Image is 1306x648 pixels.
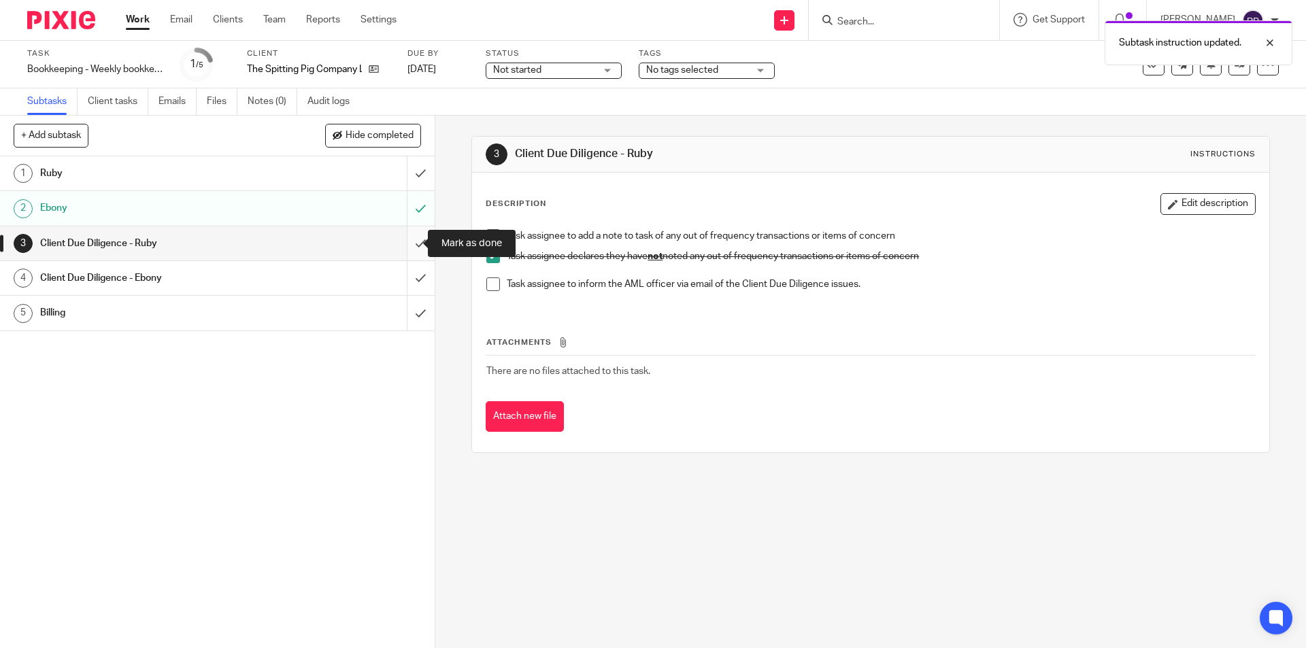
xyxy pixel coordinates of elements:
span: Not started [493,65,541,75]
h1: Ruby [40,163,275,184]
button: Attach new file [486,401,564,432]
img: Pixie [27,11,95,29]
h1: Billing [40,303,275,323]
div: 4 [14,269,33,288]
a: Team [263,13,286,27]
div: 2 [14,199,33,218]
div: 1 [190,56,203,72]
small: /5 [196,61,203,69]
p: Description [486,199,546,209]
a: Client tasks [88,88,148,115]
a: Clients [213,13,243,27]
a: Emails [158,88,197,115]
h1: Ebony [40,198,275,218]
div: 5 [14,304,33,323]
a: Subtasks [27,88,78,115]
h1: Client Due Diligence - Ruby [40,233,275,254]
button: + Add subtask [14,124,88,147]
span: No tags selected [646,65,718,75]
h1: Client Due Diligence - Ruby [515,147,900,161]
label: Status [486,48,622,59]
button: Hide completed [325,124,421,147]
p: Task assignee to add a note to task of any out of frequency transactions or items of concern [507,229,1254,243]
p: Task assignee declares they have noted any out of frequency transactions or items of concern [507,250,1254,263]
div: 3 [486,143,507,165]
label: Client [247,48,390,59]
a: Notes (0) [248,88,297,115]
span: There are no files attached to this task. [486,366,650,376]
button: Edit description [1160,193,1256,215]
p: Task assignee to inform the AML officer via email of the Client Due Diligence issues. [507,277,1254,291]
label: Task [27,48,163,59]
div: Bookkeeping - Weekly bookkeeping SP group [27,63,163,76]
p: The Spitting Pig Company Ltd [247,63,362,76]
label: Tags [639,48,775,59]
img: svg%3E [1242,10,1264,31]
h1: Client Due Diligence - Ebony [40,268,275,288]
span: Hide completed [346,131,414,141]
span: Attachments [486,339,552,346]
a: Reports [306,13,340,27]
a: Settings [361,13,397,27]
div: Instructions [1190,149,1256,160]
label: Due by [407,48,469,59]
a: Email [170,13,192,27]
u: not [648,252,663,261]
p: Subtask instruction updated. [1119,36,1241,50]
a: Files [207,88,237,115]
span: [DATE] [407,65,436,74]
a: Audit logs [307,88,360,115]
a: Work [126,13,150,27]
div: 3 [14,234,33,253]
div: 1 [14,164,33,183]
